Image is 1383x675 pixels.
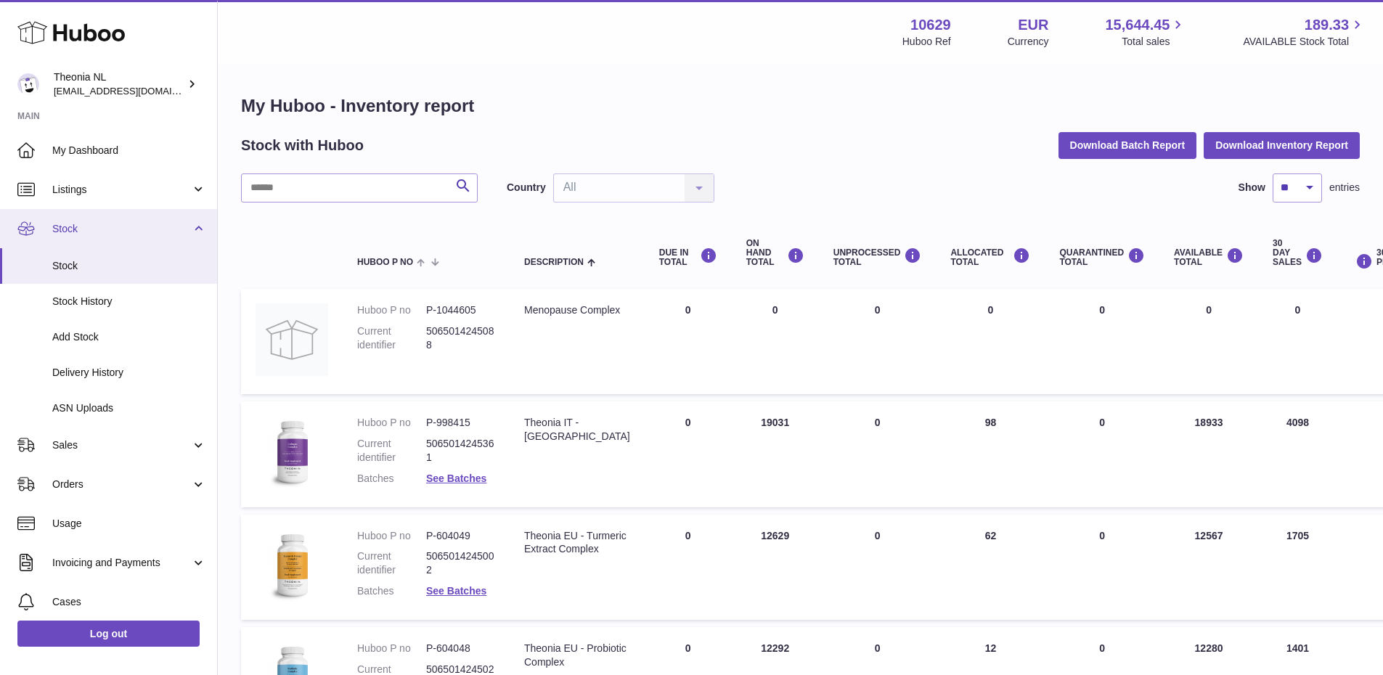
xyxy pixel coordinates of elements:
[819,401,937,507] td: 0
[52,330,206,344] span: Add Stock
[1159,515,1258,621] td: 12567
[1243,15,1366,49] a: 189.33 AVAILABLE Stock Total
[426,549,495,577] dd: 5065014245002
[357,258,413,267] span: Huboo P no
[910,15,951,35] strong: 10629
[1058,132,1197,158] button: Download Batch Report
[1258,289,1337,394] td: 0
[241,94,1360,118] h1: My Huboo - Inventory report
[524,416,630,443] div: Theonia IT - [GEOGRAPHIC_DATA]
[1159,289,1258,394] td: 0
[732,289,819,394] td: 0
[426,416,495,430] dd: P-998415
[1099,530,1105,541] span: 0
[1258,401,1337,507] td: 4098
[52,556,191,570] span: Invoicing and Payments
[1099,304,1105,316] span: 0
[54,85,213,97] span: [EMAIL_ADDRESS][DOMAIN_NAME]
[645,401,732,507] td: 0
[950,247,1030,267] div: ALLOCATED Total
[426,324,495,352] dd: 5065014245088
[1329,181,1360,195] span: entries
[426,585,486,597] a: See Batches
[357,324,426,352] dt: Current identifier
[426,642,495,655] dd: P-604048
[645,515,732,621] td: 0
[256,416,328,488] img: product image
[52,595,206,609] span: Cases
[819,289,937,394] td: 0
[426,303,495,317] dd: P-1044605
[1099,417,1105,428] span: 0
[1099,642,1105,654] span: 0
[17,73,39,95] img: info@wholesomegoods.eu
[1239,181,1265,195] label: Show
[507,181,546,195] label: Country
[52,478,191,491] span: Orders
[357,437,426,465] dt: Current identifier
[645,289,732,394] td: 0
[52,517,206,531] span: Usage
[357,472,426,486] dt: Batches
[1159,401,1258,507] td: 18933
[936,289,1045,394] td: 0
[1008,35,1049,49] div: Currency
[52,183,191,197] span: Listings
[659,247,717,267] div: DUE IN TOTAL
[524,642,630,669] div: Theonia EU - Probiotic Complex
[1273,239,1323,268] div: 30 DAY SALES
[241,136,364,155] h2: Stock with Huboo
[52,366,206,380] span: Delivery History
[52,144,206,157] span: My Dashboard
[936,515,1045,621] td: 62
[1122,35,1186,49] span: Total sales
[1105,15,1186,49] a: 15,644.45 Total sales
[357,584,426,598] dt: Batches
[524,303,630,317] div: Menopause Complex
[52,295,206,308] span: Stock History
[256,529,328,602] img: product image
[52,438,191,452] span: Sales
[52,401,206,415] span: ASN Uploads
[52,259,206,273] span: Stock
[357,416,426,430] dt: Huboo P no
[936,401,1045,507] td: 98
[357,642,426,655] dt: Huboo P no
[357,303,426,317] dt: Huboo P no
[524,529,630,557] div: Theonia EU - Turmeric Extract Complex
[1105,15,1170,35] span: 15,644.45
[426,472,486,484] a: See Batches
[1174,247,1244,267] div: AVAILABLE Total
[1258,515,1337,621] td: 1705
[1243,35,1366,49] span: AVAILABLE Stock Total
[524,258,584,267] span: Description
[833,247,922,267] div: UNPROCESSED Total
[1018,15,1048,35] strong: EUR
[732,515,819,621] td: 12629
[54,70,184,98] div: Theonia NL
[357,549,426,577] dt: Current identifier
[819,515,937,621] td: 0
[1305,15,1349,35] span: 189.33
[1059,247,1145,267] div: QUARANTINED Total
[902,35,951,49] div: Huboo Ref
[52,222,191,236] span: Stock
[17,621,200,647] a: Log out
[1204,132,1360,158] button: Download Inventory Report
[256,303,328,376] img: product image
[357,529,426,543] dt: Huboo P no
[746,239,804,268] div: ON HAND Total
[426,437,495,465] dd: 5065014245361
[426,529,495,543] dd: P-604049
[732,401,819,507] td: 19031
